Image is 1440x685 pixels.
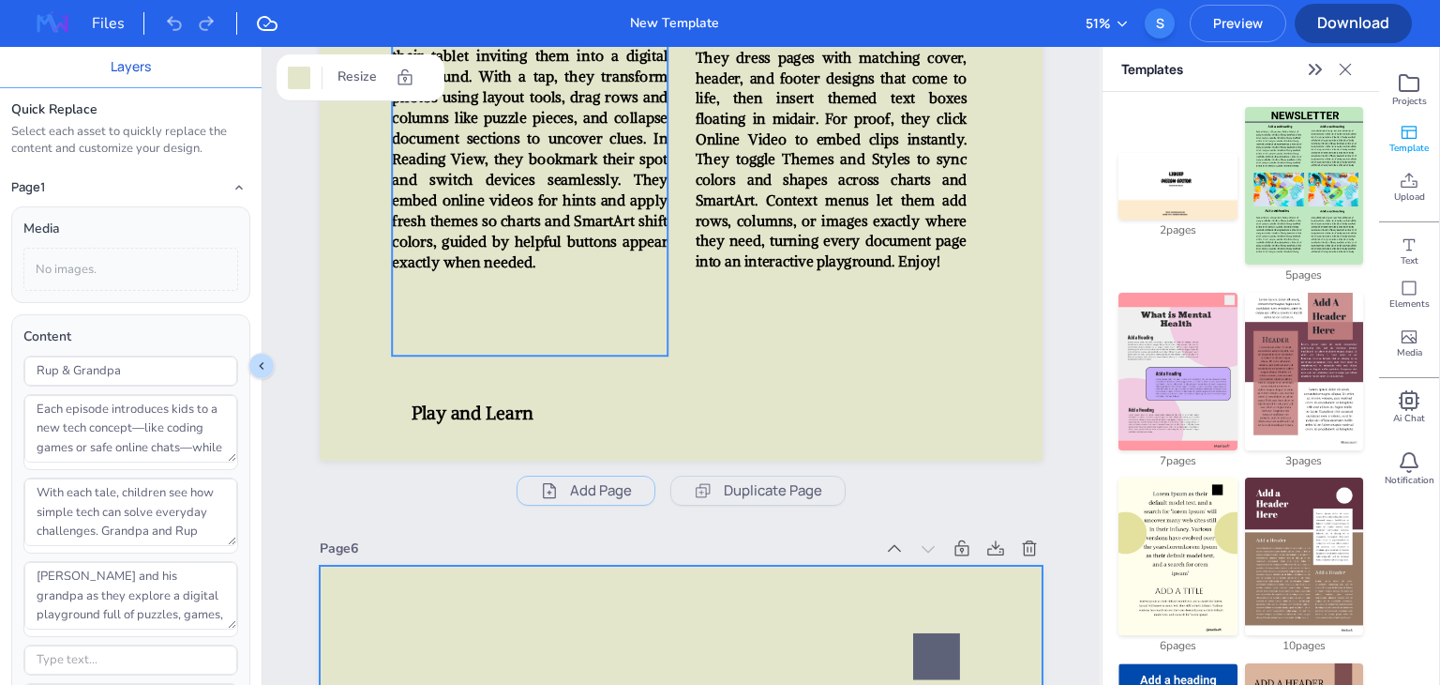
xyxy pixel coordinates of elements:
[570,479,632,502] span: Add Page
[1397,346,1422,359] span: Media
[392,6,667,272] span: While walking with chocolates in hand, Rup and his grandpa receive a ping from their tablet invit...
[517,476,655,506] button: Add Page
[92,12,144,35] div: Files
[1160,221,1196,239] span: 2 pages
[111,56,151,77] button: Layers
[1121,47,1300,92] p: Templates
[1160,637,1196,655] span: 6 pages
[1245,107,1363,265] img: Template 2
[228,176,250,199] button: Collapse
[1145,8,1175,38] button: Open user menu
[11,124,250,158] div: Select each asset to quickly replace the content and customize your design.
[1118,293,1237,450] img: Template 3
[1285,452,1322,470] span: 3 pages
[11,180,45,195] h4: Page 1
[23,219,238,239] div: Media
[1295,4,1412,43] button: Download
[1394,190,1425,204] span: Upload
[1295,12,1412,33] span: Download
[1190,5,1286,42] button: Preview
[320,539,874,559] div: Page 6
[1191,14,1285,32] span: Preview
[334,67,381,87] span: Resize
[22,8,82,38] img: MagazineWorks Logo
[412,402,533,424] span: Play and Learn
[1086,13,1130,34] button: 51%
[1401,254,1418,267] span: Text
[24,479,237,546] textarea: With each tale, children see how simple tech can solve everyday challenges. Grandpa and Rup blend...
[1118,153,1237,220] img: Template 1
[1160,452,1196,470] span: 7 pages
[23,248,238,292] div: No images.
[1389,142,1429,155] span: Template
[23,327,238,347] div: Content
[1118,478,1237,635] img: Template 5
[1285,266,1322,284] span: 5 pages
[24,646,237,675] input: Type text…
[1245,478,1363,635] img: Template 6
[11,99,250,120] div: Quick Replace
[1245,293,1363,450] img: Template 4
[1282,637,1326,655] span: 10 pages
[1392,95,1427,108] span: Projects
[724,479,822,502] span: Duplicate Page
[24,562,237,630] textarea: [PERSON_NAME] and his grandpa as they explore a digital playground full of puzzles, games, and cr...
[1393,412,1425,425] span: Ai Chat
[1385,474,1434,487] span: Notification
[24,357,237,386] input: Type text…
[24,395,237,463] textarea: Each episode introduces kids to a new tech concept—like coding games or safe online chats—while s...
[1389,297,1430,311] span: Elements
[630,13,719,34] div: New Template
[248,353,275,379] button: Collapse sidebar
[1145,8,1175,38] div: S
[670,476,846,506] button: Duplicate Page
[696,8,967,270] span: Rup and Grandpa scan a QR code and step inside an animated document world. They dress pages with ...
[1300,54,1330,84] button: Expand sidebar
